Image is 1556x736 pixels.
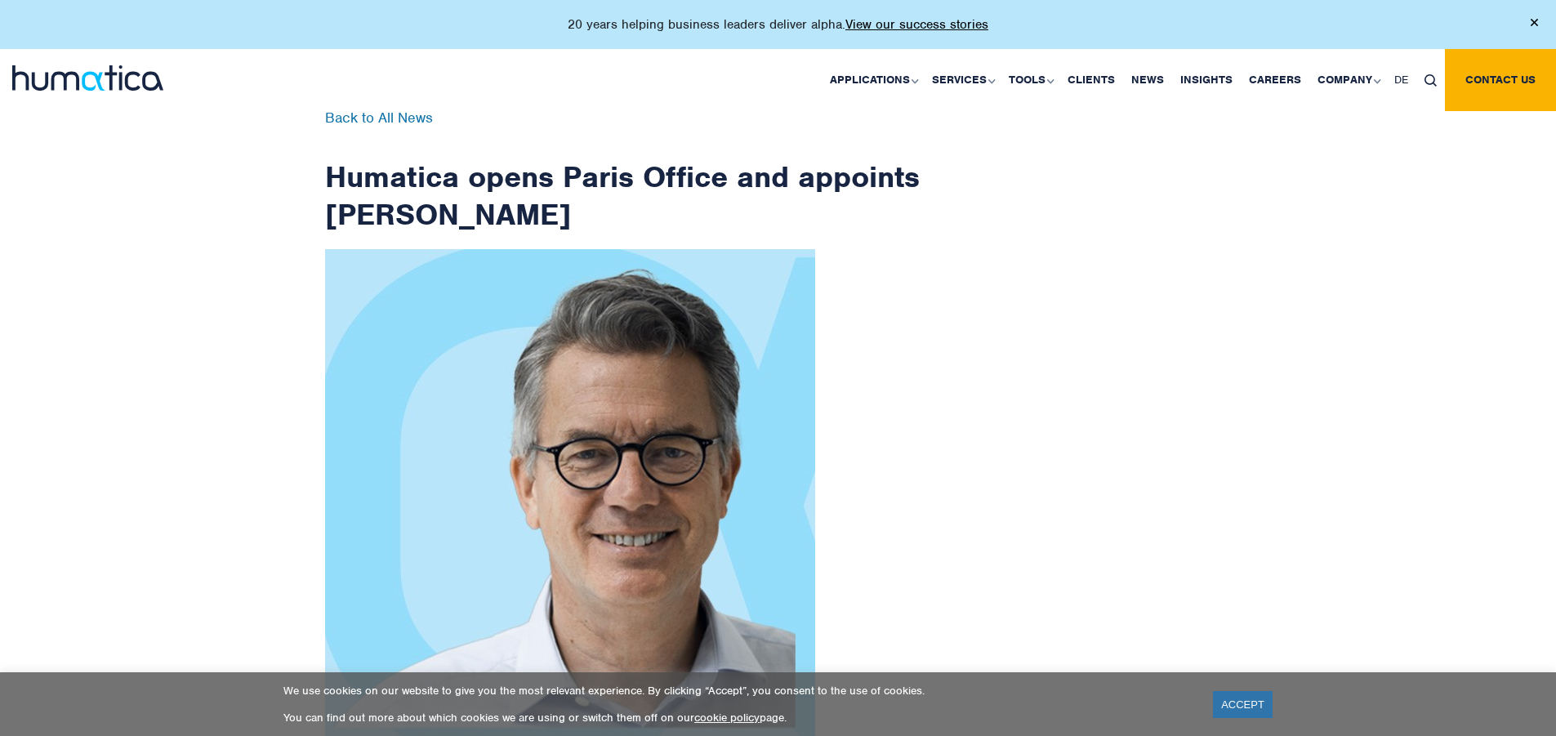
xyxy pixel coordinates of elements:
a: Company [1309,49,1386,111]
p: We use cookies on our website to give you the most relevant experience. By clicking “Accept”, you... [283,684,1193,698]
p: 20 years helping business leaders deliver alpha. [568,16,988,33]
a: Contact us [1445,49,1556,111]
a: Careers [1241,49,1309,111]
h1: Humatica opens Paris Office and appoints [PERSON_NAME] [325,111,921,233]
a: News [1123,49,1172,111]
a: Services [924,49,1001,111]
a: DE [1386,49,1416,111]
a: Back to All News [325,109,433,127]
a: Applications [822,49,924,111]
a: cookie policy [694,711,760,725]
a: Clients [1059,49,1123,111]
a: ACCEPT [1213,691,1273,718]
a: Insights [1172,49,1241,111]
a: View our success stories [845,16,988,33]
span: DE [1394,73,1408,87]
img: search_icon [1424,74,1437,87]
a: Tools [1001,49,1059,111]
img: logo [12,65,163,91]
p: You can find out more about which cookies we are using or switch them off on our page. [283,711,1193,725]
